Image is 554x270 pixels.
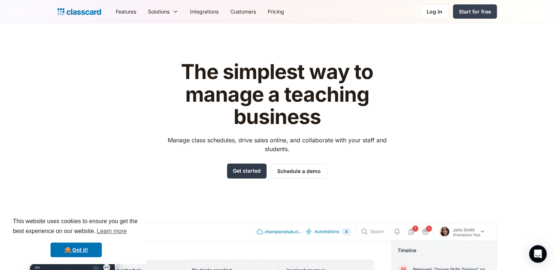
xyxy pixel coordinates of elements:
[529,245,547,263] div: Open Intercom Messenger
[57,7,101,17] a: home
[13,217,140,237] span: This website uses cookies to ensure you get the best experience on our website.
[459,8,491,15] div: Start for free
[453,4,497,19] a: Start for free
[427,8,442,15] div: Log in
[224,3,262,20] a: Customers
[161,136,393,153] p: Manage class schedules, drive sales online, and collaborate with your staff and students.
[110,3,142,20] a: Features
[96,226,128,237] a: learn more about cookies
[6,210,146,264] div: cookieconsent
[227,164,267,179] a: Get started
[161,61,393,128] h1: The simplest way to manage a teaching business
[420,4,449,19] a: Log in
[142,3,184,20] div: Solutions
[51,243,102,257] a: dismiss cookie message
[271,164,327,179] a: Schedule a demo
[184,3,224,20] a: Integrations
[262,3,290,20] a: Pricing
[148,8,170,15] div: Solutions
